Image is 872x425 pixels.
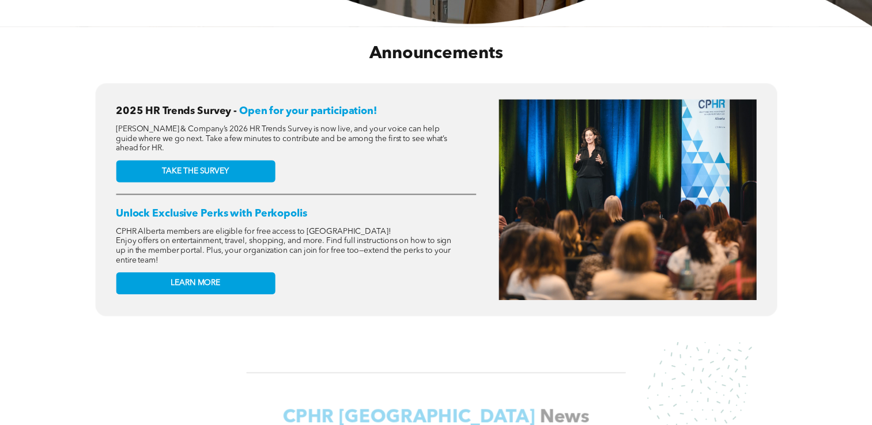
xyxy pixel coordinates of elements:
[116,208,307,219] span: Unlock Exclusive Perks with Perkopolis
[116,125,447,152] span: [PERSON_NAME] & Company’s 2026 HR Trends Survey is now live, and your voice can help guide where ...
[116,237,451,264] span: Enjoy offers on entertainment, travel, shopping, and more. Find full instructions on how to sign ...
[239,106,377,116] span: Open for your participation!
[116,106,237,116] span: 2025 HR Trends Survey -
[116,160,275,182] a: TAKE THE SURVEY
[116,272,275,294] a: LEARN MORE
[369,45,503,62] span: Announcements
[171,278,220,288] span: LEARN MORE
[116,227,391,235] span: CPHR Alberta members are eligible for free access to [GEOGRAPHIC_DATA]!
[162,166,228,176] span: TAKE THE SURVEY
